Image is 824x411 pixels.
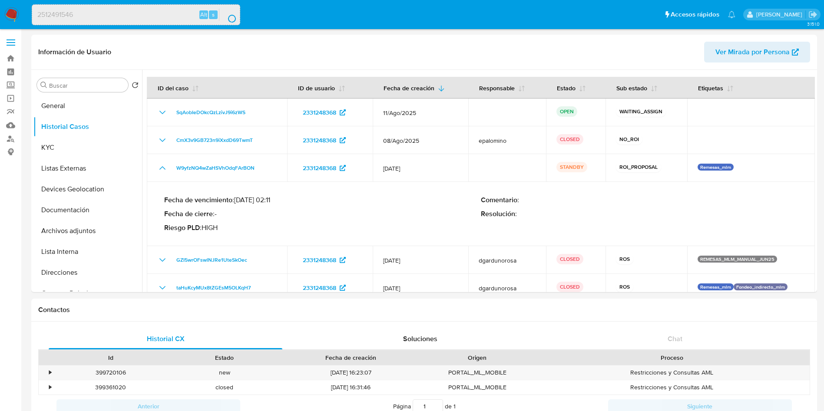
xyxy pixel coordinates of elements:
span: 1 [453,402,456,411]
p: ivonne.perezonofre@mercadolibre.com.mx [756,10,805,19]
span: Alt [200,10,207,19]
button: Archivos adjuntos [33,220,142,241]
button: Ver Mirada por Persona [704,42,810,62]
span: Accesos rápidos [671,10,719,19]
span: Ver Mirada por Persona [715,42,790,62]
button: Devices Geolocation [33,179,142,200]
div: Restricciones y Consultas AML [534,365,810,380]
div: Fecha de creación [288,353,414,362]
div: Restricciones y Consultas AML [534,380,810,395]
button: KYC [33,137,142,158]
button: Lista Interna [33,241,142,262]
h1: Información de Usuario [38,48,111,56]
div: Proceso [540,353,804,362]
button: Documentación [33,200,142,220]
a: Notificaciones [728,11,735,18]
button: General [33,95,142,116]
span: s [212,10,215,19]
input: Buscar usuario o caso... [32,9,240,20]
div: Id [60,353,162,362]
button: Direcciones [33,262,142,283]
button: search-icon [219,9,237,21]
button: Listas Externas [33,158,142,179]
div: PORTAL_ML_MOBILE [420,380,534,395]
div: • [49,368,51,377]
div: 399720106 [60,368,162,377]
div: new [168,365,281,380]
span: Chat [668,334,682,344]
div: [DATE] 16:23:07 [281,365,420,380]
button: Volver al orden por defecto [132,82,139,91]
div: 399361020 [60,383,162,391]
input: Buscar [49,82,125,89]
h1: Contactos [38,306,810,314]
button: Cruces y Relaciones [33,283,142,304]
button: Buscar [40,82,47,89]
div: closed [168,380,281,395]
a: Salir [808,10,817,19]
div: PORTAL_ML_MOBILE [420,365,534,380]
span: Soluciones [403,334,437,344]
button: Historial Casos [33,116,142,137]
div: [DATE] 16:31:46 [281,380,420,395]
span: Historial CX [147,334,185,344]
div: Estado [174,353,275,362]
div: • [49,383,51,391]
div: Origen [427,353,528,362]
